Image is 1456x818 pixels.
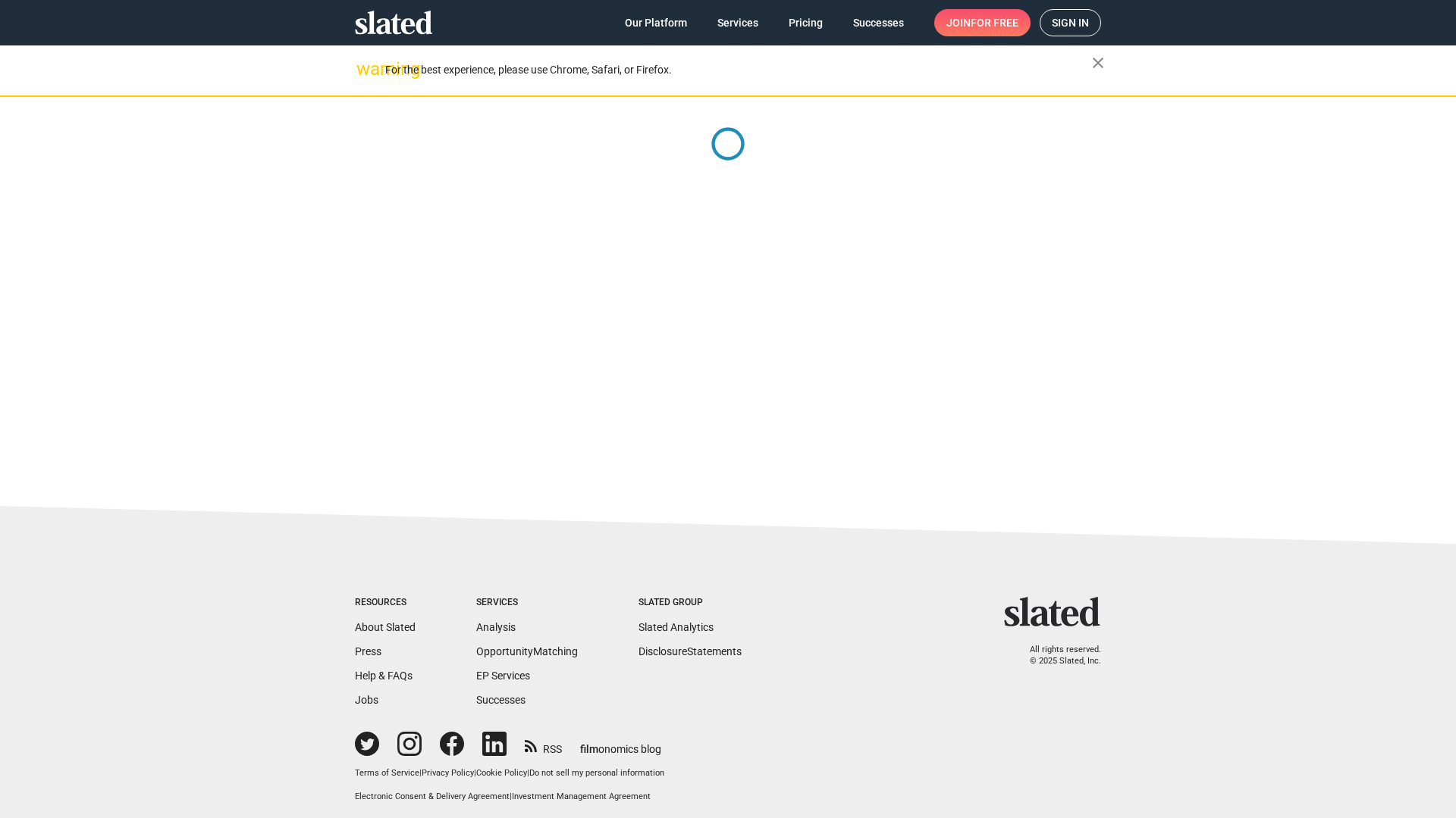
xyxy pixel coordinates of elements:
[1040,9,1101,36] a: Sign in
[613,9,699,36] a: Our Platform
[476,621,516,633] a: Analysis
[355,768,419,778] a: Terms of Service
[853,9,904,36] span: Successes
[385,60,1092,80] div: For the best experience, please use Chrome, Safari, or Firefox.
[355,645,381,657] a: Press
[1052,10,1089,36] span: Sign in
[639,621,714,633] a: Slated Analytics
[580,743,598,755] span: film
[355,670,413,682] a: Help & FAQs
[789,9,823,36] span: Pricing
[841,9,916,36] a: Successes
[580,730,661,757] a: filmonomics blog
[625,9,687,36] span: Our Platform
[946,9,1018,36] span: Join
[355,694,378,706] a: Jobs
[355,791,510,801] a: Electronic Consent & Delivery Agreement
[474,768,476,778] span: |
[355,597,416,609] div: Resources
[1014,645,1101,667] p: All rights reserved. © 2025 Slated, Inc.
[510,791,512,801] span: |
[639,597,742,609] div: Slated Group
[971,9,1018,36] span: for free
[476,597,578,609] div: Services
[419,768,422,778] span: |
[355,621,416,633] a: About Slated
[529,768,664,779] button: Do not sell my personal information
[476,768,527,778] a: Cookie Policy
[777,9,835,36] a: Pricing
[934,9,1031,36] a: Joinfor free
[639,645,742,657] a: DisclosureStatements
[476,694,526,706] a: Successes
[705,9,770,36] a: Services
[512,791,651,801] a: Investment Management Agreement
[717,9,758,36] span: Services
[525,733,562,757] a: RSS
[422,768,474,778] a: Privacy Policy
[1089,54,1107,72] mat-icon: close
[356,60,375,78] mat-icon: warning
[476,670,530,682] a: EP Services
[476,645,578,657] a: OpportunityMatching
[527,768,529,778] span: |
